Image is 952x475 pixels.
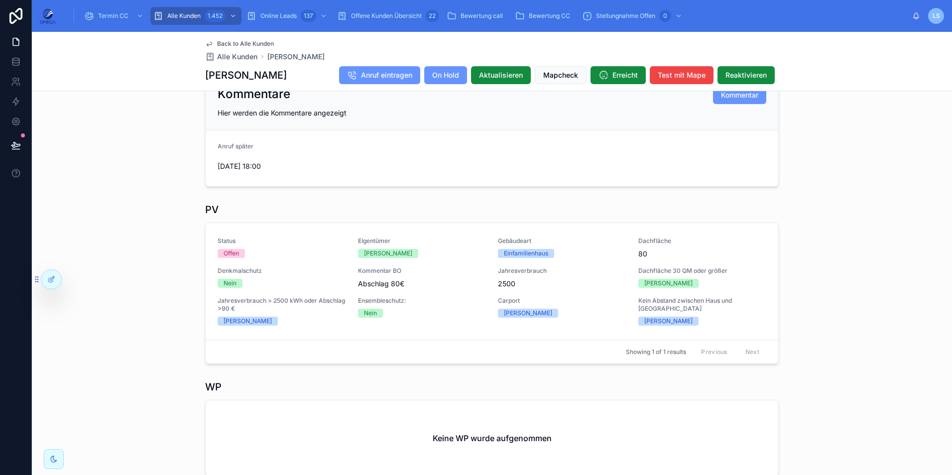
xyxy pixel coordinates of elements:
span: Dachfläche 30 QM oder größer [638,267,767,275]
div: Offen [224,249,239,258]
span: Stellungnahme Offen [596,12,655,20]
span: Alle Kunden [217,52,257,62]
a: Alle Kunden [205,52,257,62]
span: Alle Kunden [167,12,201,20]
a: Stellungnahme Offen0 [579,7,687,25]
h1: [PERSON_NAME] [205,68,287,82]
div: 0 [659,10,671,22]
span: 80 [638,249,767,259]
span: Kommentar BO [358,267,486,275]
img: App logo [40,8,56,24]
h2: Keine WP wurde aufgenommen [433,432,552,444]
span: Test mit Mape [658,70,706,80]
h1: PV [205,203,219,217]
span: Termin CC [98,12,128,20]
span: Bewertung call [461,12,503,20]
span: [DATE] 18:00 [218,161,349,171]
div: [PERSON_NAME] [644,279,693,288]
a: [PERSON_NAME] [267,52,325,62]
a: Bewertung call [444,7,510,25]
span: Showing 1 of 1 results [626,348,686,356]
a: Back to Alle Kunden [205,40,274,48]
div: [PERSON_NAME] [644,317,693,326]
span: 2500 [498,279,626,289]
div: scrollable content [64,5,912,27]
span: Offene Kunden Übersicht [351,12,422,20]
a: Online Leads137 [243,7,332,25]
span: Ensembleschutz: [358,297,486,305]
span: Anruf eintragen [361,70,412,80]
span: Dachfläche [638,237,767,245]
a: Termin CC [81,7,148,25]
button: On Hold [424,66,467,84]
div: Einfamilienhaus [504,249,548,258]
span: Jahresverbrauch > 2500 kWh oder Abschlag >90 € [218,297,346,313]
div: [PERSON_NAME] [364,249,412,258]
span: Aktualisieren [479,70,523,80]
span: Status [218,237,346,245]
h1: WP [205,380,222,394]
span: Abschlag 80€ [358,279,486,289]
div: [PERSON_NAME] [224,317,272,326]
a: Bewertung CC [512,7,577,25]
button: Test mit Mape [650,66,714,84]
h2: Kommentare [218,86,290,102]
button: Aktualisieren [471,66,531,84]
button: Kommentar [713,86,766,104]
button: Mapcheck [535,66,587,84]
span: EIgentümer [358,237,486,245]
button: Anruf eintragen [339,66,420,84]
span: On Hold [432,70,459,80]
div: Nein [364,309,377,318]
span: Bewertung CC [529,12,570,20]
div: 1.452 [205,10,226,22]
button: Erreicht [591,66,646,84]
span: Anruf später [218,142,253,150]
button: Reaktivieren [717,66,775,84]
span: LS [933,12,940,20]
span: Carport [498,297,626,305]
div: [PERSON_NAME] [504,309,552,318]
span: Gebäudeart [498,237,626,245]
span: Reaktivieren [725,70,767,80]
span: Kommentar [721,90,758,100]
a: Alle Kunden1.452 [150,7,241,25]
span: Back to Alle Kunden [217,40,274,48]
span: Mapcheck [543,70,578,80]
div: 22 [426,10,439,22]
div: 137 [301,10,316,22]
div: Nein [224,279,237,288]
span: Erreicht [612,70,638,80]
span: Denkmalschutz [218,267,346,275]
span: Kein Abstand zwischen Haus und [GEOGRAPHIC_DATA] [638,297,767,313]
span: Jahresverbrauch [498,267,626,275]
a: Offene Kunden Übersicht22 [334,7,442,25]
span: Hier werden die Kommentare angezeigt [218,109,347,117]
span: Online Leads [260,12,297,20]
